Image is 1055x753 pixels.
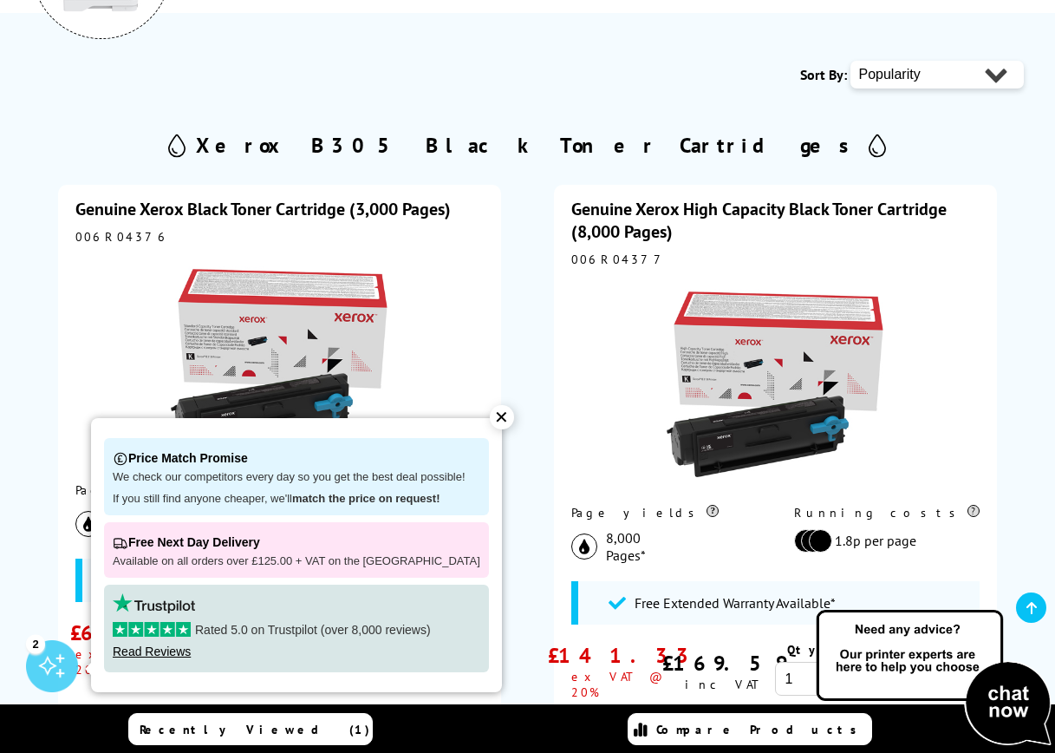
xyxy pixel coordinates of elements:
li: 1.8p per page [794,529,971,553]
div: inc VAT [685,677,764,692]
div: ✕ [490,405,514,429]
span: Qty: [787,642,828,658]
p: Price Match Promise [113,447,480,470]
span: 99+ In Stock [126,704,290,724]
p: Free Next Day Delivery [113,531,480,554]
img: trustpilot rating [113,593,195,613]
p: Available on all orders over £125.00 + VAT on the [GEOGRAPHIC_DATA] [113,554,480,569]
img: Xerox High Capacity Black Toner Cartridge (8,000 Pages) [667,276,883,493]
div: Page yields [571,505,719,521]
img: Xerox Black Toner Cartridge (3,000 Pages) [171,253,387,470]
div: 2 [26,634,45,653]
div: Running costs [794,505,980,521]
div: £169.59 [662,650,786,677]
div: 006R04376 [75,229,484,245]
img: Open Live Chat window [812,607,1055,750]
a: Genuine Xerox High Capacity Black Toner Cartridge (8,000 Pages) [571,198,947,243]
div: ex VAT @ 20% [571,669,674,700]
span: Compare Products [656,722,866,737]
img: black_icon.svg [571,534,597,560]
span: Free Extended Warranty Available* [635,594,836,612]
img: black_icon.svg [75,511,101,537]
p: We check our competitors every day so you get the best deal possible! [113,470,480,485]
span: Recently Viewed (1) [140,722,370,737]
div: Page yields [75,482,223,498]
div: £141.33 [548,642,697,669]
h2: Xerox B305 Black Toner Cartridges [196,132,860,159]
p: Rated 5.0 on Trustpilot (over 8,000 reviews) [113,622,480,638]
a: Read Reviews [113,645,191,658]
span: 8,000 Pages* [606,529,646,564]
a: Recently Viewed (1) [128,713,373,745]
a: Genuine Xerox Black Toner Cartridge (3,000 Pages) [75,198,451,220]
p: If you still find anyone cheaper, we'll [113,492,480,507]
img: stars-5.svg [113,622,191,637]
span: Sort By: [800,66,847,83]
div: £69.53 [70,619,184,646]
a: Compare Products [628,713,872,745]
strong: match the price on request! [292,492,440,505]
div: 006R04377 [571,252,980,267]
